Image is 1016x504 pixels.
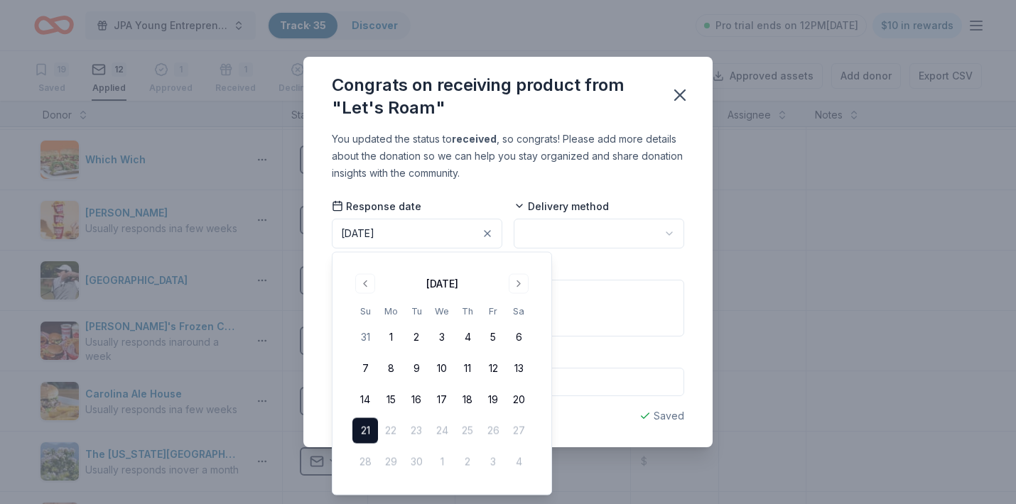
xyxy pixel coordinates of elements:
button: 13 [506,356,531,381]
th: Friday [480,304,506,319]
button: 9 [404,356,429,381]
div: [DATE] [426,275,458,292]
button: 14 [352,387,378,412]
th: Monday [378,304,404,319]
b: received [452,133,497,145]
button: 3 [429,324,455,350]
th: Tuesday [404,304,429,319]
th: Saturday [506,304,531,319]
button: 10 [429,356,455,381]
button: [DATE] [332,219,502,248]
button: 19 [480,387,506,412]
button: 12 [480,356,506,381]
th: Thursday [455,304,480,319]
span: Response date [332,199,421,214]
button: 20 [506,387,531,412]
button: 21 [352,418,378,444]
button: 7 [352,356,378,381]
button: 16 [404,387,429,412]
button: 31 [352,324,378,350]
button: 18 [455,387,480,412]
button: 8 [378,356,404,381]
div: Congrats on receiving product from "Let's Roam" [332,74,653,119]
button: 17 [429,387,455,412]
button: Go to next month [509,274,529,294]
button: 5 [480,324,506,350]
th: Wednesday [429,304,455,319]
div: You updated the status to , so congrats! Please add more details about the donation so we can hel... [332,131,684,182]
button: 2 [404,324,429,350]
button: 1 [378,324,404,350]
th: Sunday [352,304,378,319]
button: 15 [378,387,404,412]
button: 4 [455,324,480,350]
div: [DATE] [341,225,374,242]
button: 6 [506,324,531,350]
button: 11 [455,356,480,381]
span: Delivery method [514,199,609,214]
button: Go to previous month [355,274,375,294]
